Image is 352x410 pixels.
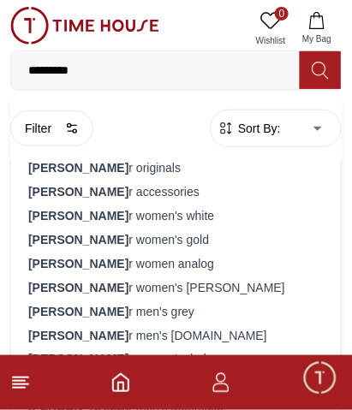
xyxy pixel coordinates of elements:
[28,209,128,223] strong: [PERSON_NAME]
[21,228,331,252] div: r women's gold
[28,353,128,366] strong: [PERSON_NAME]
[10,7,159,45] img: ...
[301,359,339,397] div: Chat Widget
[295,33,338,45] span: My Bag
[28,161,128,175] strong: [PERSON_NAME]
[21,348,331,371] div: r women's dark
[28,281,128,294] strong: [PERSON_NAME]
[28,329,128,342] strong: [PERSON_NAME]
[21,180,331,204] div: r accessories
[218,120,281,137] button: Sort By:
[235,120,281,137] span: Sort By:
[21,300,331,324] div: r men's grey
[249,7,292,51] a: 0Wishlist
[21,204,331,228] div: r women's white
[28,305,128,318] strong: [PERSON_NAME]
[275,7,289,21] span: 0
[21,276,331,300] div: r women's [PERSON_NAME]
[28,185,128,199] strong: [PERSON_NAME]
[110,372,131,393] a: Home
[28,257,128,270] strong: [PERSON_NAME]
[28,233,128,247] strong: [PERSON_NAME]
[21,324,331,348] div: r men's [DOMAIN_NAME]
[249,34,292,47] span: Wishlist
[292,7,342,51] button: My Bag
[21,156,331,180] div: r originals
[10,110,93,146] button: Filter
[21,252,331,276] div: r women analog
